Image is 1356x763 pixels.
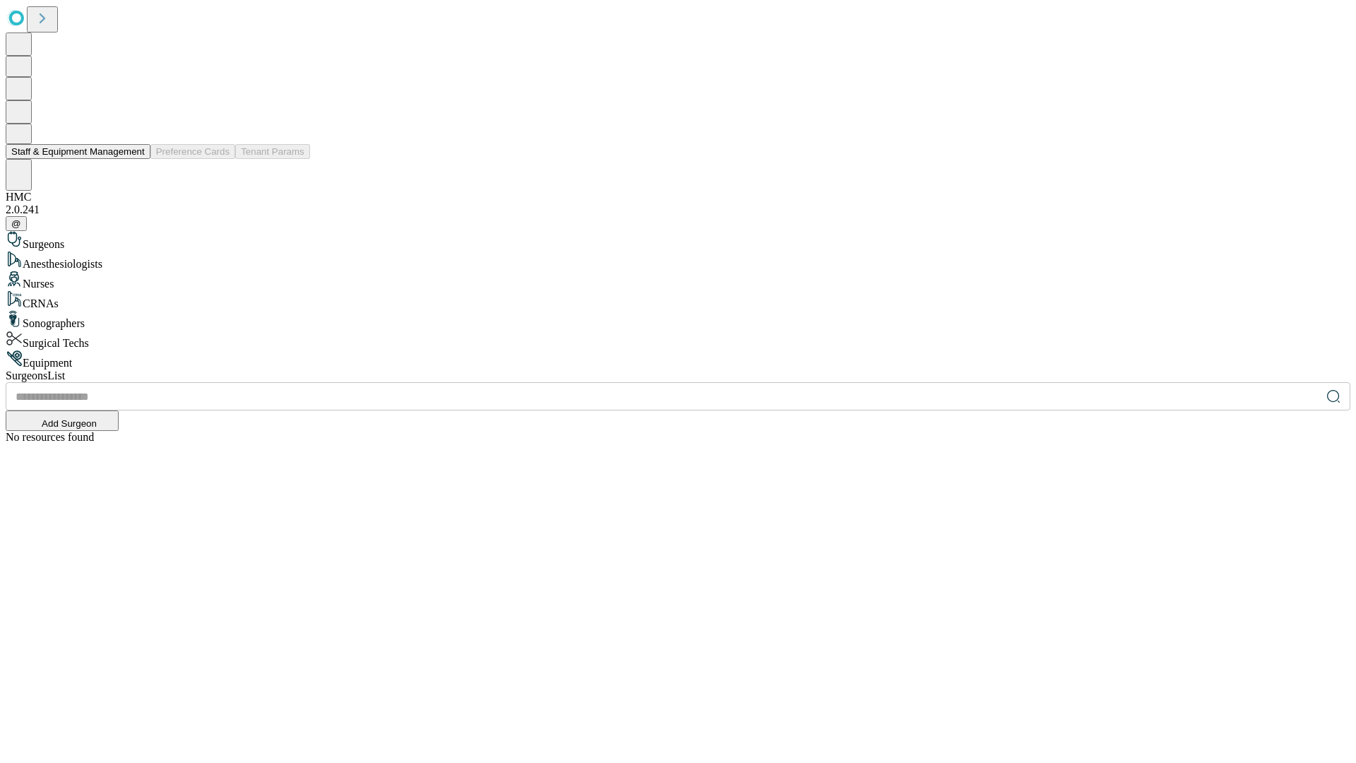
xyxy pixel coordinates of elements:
[6,410,119,431] button: Add Surgeon
[6,251,1350,271] div: Anesthesiologists
[6,216,27,231] button: @
[150,144,235,159] button: Preference Cards
[6,231,1350,251] div: Surgeons
[6,369,1350,382] div: Surgeons List
[6,431,1350,444] div: No resources found
[6,144,150,159] button: Staff & Equipment Management
[6,330,1350,350] div: Surgical Techs
[11,218,21,229] span: @
[6,191,1350,203] div: HMC
[42,418,97,429] span: Add Surgeon
[6,271,1350,290] div: Nurses
[6,203,1350,216] div: 2.0.241
[6,350,1350,369] div: Equipment
[6,310,1350,330] div: Sonographers
[6,290,1350,310] div: CRNAs
[235,144,310,159] button: Tenant Params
